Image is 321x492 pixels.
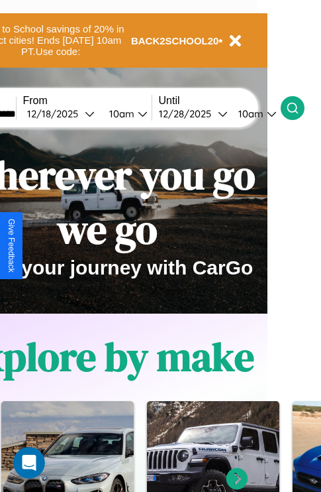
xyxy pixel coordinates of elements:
[23,95,152,107] label: From
[27,107,85,120] div: 12 / 18 / 2025
[228,107,281,121] button: 10am
[13,447,45,479] iframe: Intercom live chat
[7,219,16,273] div: Give Feedback
[159,107,218,120] div: 12 / 28 / 2025
[23,107,99,121] button: 12/18/2025
[103,107,138,120] div: 10am
[131,35,219,46] b: BACK2SCHOOL20
[159,95,281,107] label: Until
[99,107,152,121] button: 10am
[232,107,267,120] div: 10am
